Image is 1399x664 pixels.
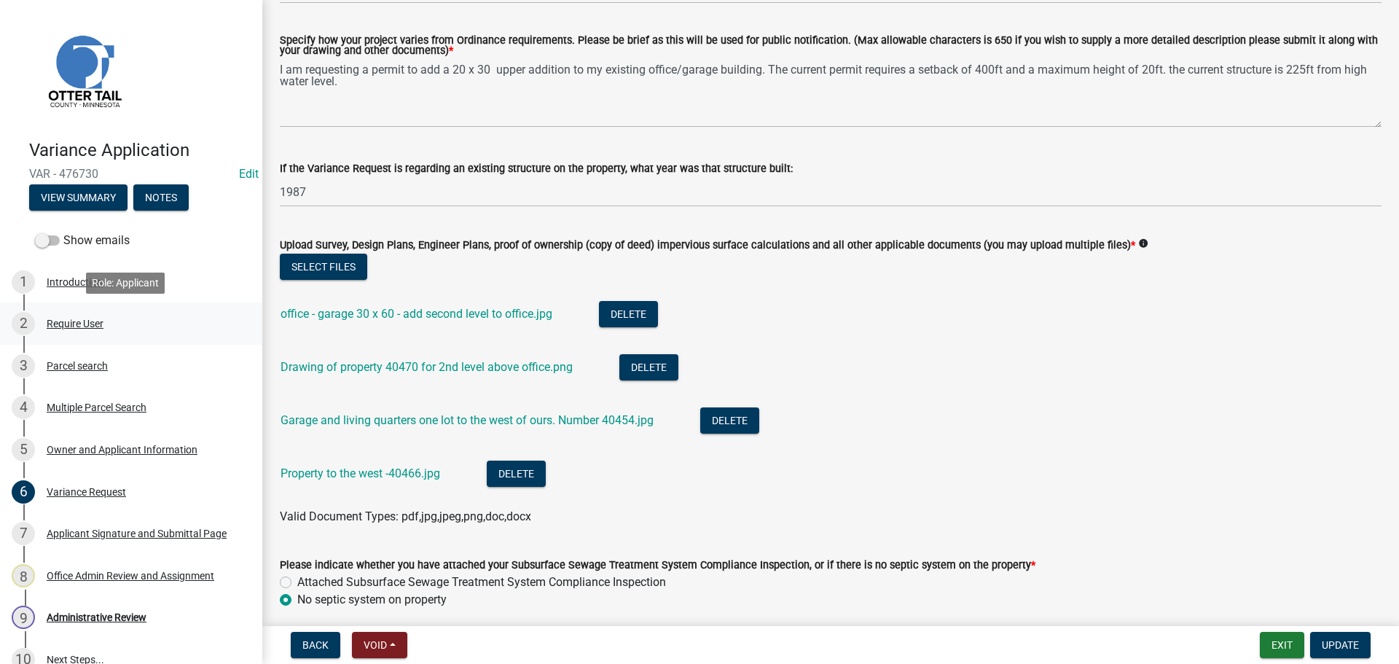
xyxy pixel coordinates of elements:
[29,192,128,204] wm-modal-confirm: Summary
[47,319,103,329] div: Require User
[12,354,35,378] div: 3
[302,639,329,651] span: Back
[29,15,138,125] img: Otter Tail County, Minnesota
[281,360,573,374] a: Drawing of property 40470 for 2nd level above office.png
[297,574,666,591] label: Attached Subsurface Sewage Treatment System Compliance Inspection
[35,232,130,249] label: Show emails
[29,167,233,181] span: VAR - 476730
[487,461,546,487] button: Delete
[239,167,259,181] a: Edit
[280,241,1135,251] label: Upload Survey, Design Plans, Engineer Plans, proof of ownership (copy of deed) impervious surface...
[47,487,126,497] div: Variance Request
[12,606,35,629] div: 9
[133,184,189,211] button: Notes
[619,362,678,375] wm-modal-confirm: Delete Document
[281,466,440,480] a: Property to the west -40466.jpg
[12,438,35,461] div: 5
[281,413,654,427] a: Garage and living quarters one lot to the west of ours. Number 40454.jpg
[280,164,793,174] label: If the Variance Request is regarding an existing structure on the property, what year was that st...
[29,140,251,161] h4: Variance Application
[280,561,1035,571] label: Please indicate whether you have attached your Subsurface Sewage Treatment System Compliance Insp...
[297,591,447,609] label: No septic system on property
[599,301,658,327] button: Delete
[47,361,108,371] div: Parcel search
[700,407,759,434] button: Delete
[12,270,35,294] div: 1
[599,308,658,322] wm-modal-confirm: Delete Document
[47,277,103,287] div: Introduction
[280,509,531,523] span: Valid Document Types: pdf,jpg,jpeg,png,doc,docx
[12,564,35,587] div: 8
[86,273,165,294] div: Role: Applicant
[47,571,214,581] div: Office Admin Review and Assignment
[1322,639,1359,651] span: Update
[364,639,387,651] span: Void
[12,396,35,419] div: 4
[1310,632,1371,658] button: Update
[619,354,678,380] button: Delete
[12,522,35,545] div: 7
[1138,238,1148,249] i: info
[239,167,259,181] wm-modal-confirm: Edit Application Number
[47,612,146,622] div: Administrative Review
[280,254,367,280] button: Select files
[12,480,35,504] div: 6
[700,415,759,429] wm-modal-confirm: Delete Document
[487,468,546,482] wm-modal-confirm: Delete Document
[47,445,197,455] div: Owner and Applicant Information
[12,312,35,335] div: 2
[133,192,189,204] wm-modal-confirm: Notes
[281,307,552,321] a: office - garage 30 x 60 - add second level to office.jpg
[1260,632,1304,658] button: Exit
[29,184,128,211] button: View Summary
[47,402,146,413] div: Multiple Parcel Search
[280,36,1382,57] label: Specify how your project varies from Ordinance requirements. Please be brief as this will be used...
[352,632,407,658] button: Void
[47,528,227,539] div: Applicant Signature and Submittal Page
[291,632,340,658] button: Back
